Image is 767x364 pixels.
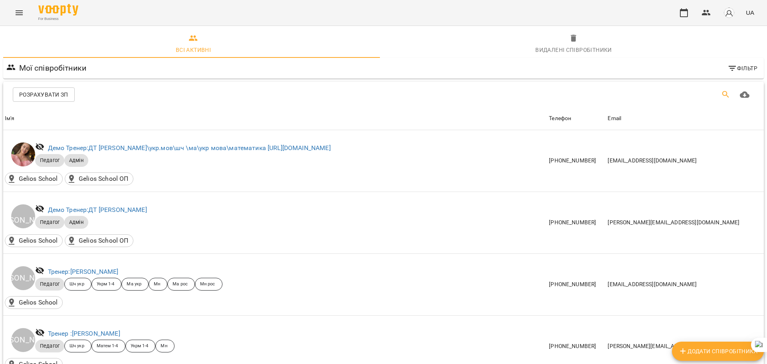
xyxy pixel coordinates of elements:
[97,281,115,288] p: Укрм 1-4
[48,268,119,275] a: Тренер:[PERSON_NAME]
[678,346,757,356] span: Додати співробітника
[127,281,141,288] p: Ма укр
[5,172,63,185] div: Gelios School()
[5,114,15,123] div: Ім'я
[549,114,571,123] div: Телефон
[723,7,735,18] img: avatar_s.png
[125,340,156,352] div: Укрм 1-4
[79,174,128,184] p: Gelios School ОП
[5,234,63,247] div: Gelios School()
[606,192,764,253] td: [PERSON_NAME][EMAIL_ADDRESS][DOMAIN_NAME]
[11,204,35,228] div: ДТ [PERSON_NAME]
[727,63,757,73] span: Фільтр
[10,3,29,22] button: Menu
[121,278,149,291] div: Ма укр
[167,278,195,291] div: Ма рос
[716,85,735,104] button: Пошук
[155,340,174,352] div: Мн
[672,342,764,361] button: Додати співробітника
[19,298,58,307] p: Gelios School
[5,114,15,123] div: Sort
[735,85,754,104] button: Завантажити CSV
[5,296,63,309] div: Gelios School()
[535,45,612,55] div: Видалені cпівробітники
[606,253,764,315] td: [EMAIL_ADDRESS][DOMAIN_NAME]
[5,114,546,123] span: Ім'я
[38,16,78,22] span: For Business
[149,278,167,291] div: Мн
[161,343,167,350] p: Мн
[35,157,64,164] span: Педагог
[11,266,35,290] div: [PERSON_NAME]
[173,281,188,288] p: Ма рос
[549,114,571,123] div: Sort
[19,236,58,245] p: Gelios School
[200,281,215,288] p: Мн рос
[35,281,64,288] span: Педагог
[724,61,761,75] button: Фільтр
[13,87,75,102] button: Розрахувати ЗП
[70,343,84,350] p: Шч укр
[97,343,118,350] p: Матем 1-4
[65,172,133,185] div: Gelios School ОП()
[35,219,64,226] span: Педагог
[64,157,88,164] span: Адмін
[608,114,762,123] span: Email
[131,343,149,350] p: Укрм 1-4
[64,340,91,352] div: Шч укр
[64,278,91,291] div: Шч укр
[195,278,223,291] div: Мн рос
[38,4,78,16] img: Voopty Logo
[64,219,88,226] span: Адмін
[70,281,84,288] p: Шч укр
[547,253,606,315] td: [PHONE_NUMBER]
[91,278,122,291] div: Укрм 1-4
[608,114,621,123] div: Sort
[743,5,757,20] button: UA
[176,45,211,55] div: Всі активні
[11,328,35,352] div: [PERSON_NAME]
[547,192,606,253] td: [PHONE_NUMBER]
[91,340,125,352] div: Матем 1-4
[79,236,128,245] p: Gelios School ОП
[547,130,606,192] td: [PHONE_NUMBER]
[154,281,160,288] p: Мн
[48,206,147,214] a: Демо Тренер:ДТ [PERSON_NAME]
[65,234,133,247] div: Gelios School ОП()
[35,342,64,350] span: Педагог
[746,8,754,17] span: UA
[48,330,120,337] a: Тренер :[PERSON_NAME]
[606,130,764,192] td: [EMAIL_ADDRESS][DOMAIN_NAME]
[19,62,87,74] h6: Мої співробітники
[549,114,604,123] span: Телефон
[11,142,35,166] img: ДТ Бойко Юлія\укр.мов\шч \ма\укр мова\математика https://us06web.zoom.us/j/84886035086
[48,144,331,152] a: Демо Тренер:ДТ [PERSON_NAME]\укр.мов\шч \ма\укр мова\математика [URL][DOMAIN_NAME]
[3,82,764,107] div: Table Toolbar
[19,174,58,184] p: Gelios School
[608,114,621,123] div: Email
[19,90,68,99] span: Розрахувати ЗП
